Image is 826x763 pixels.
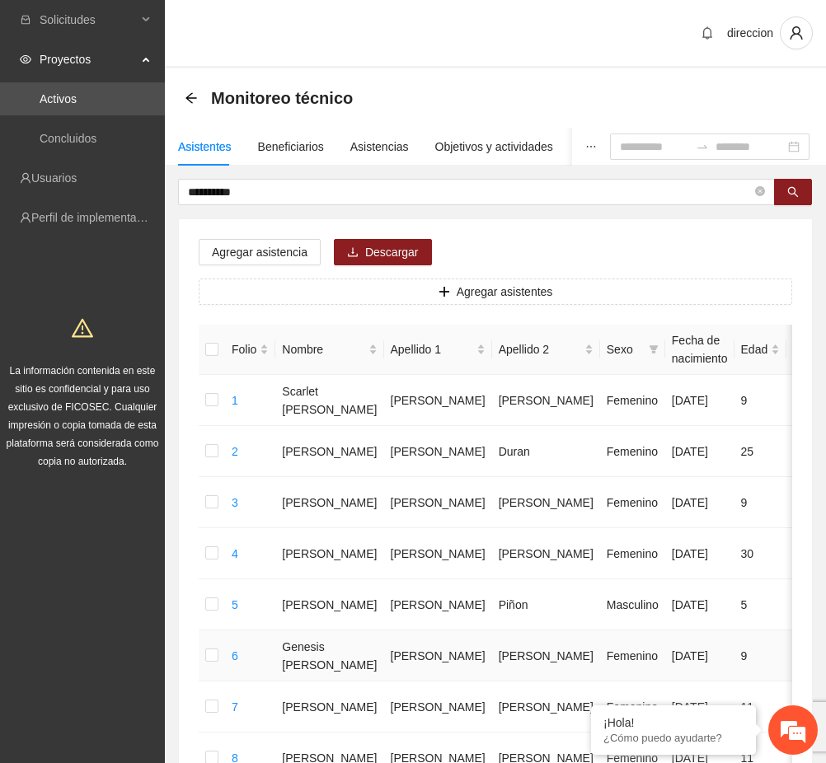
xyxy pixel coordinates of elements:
[600,579,665,630] td: Masculino
[492,630,600,681] td: [PERSON_NAME]
[275,681,383,733] td: [PERSON_NAME]
[178,138,232,156] div: Asistentes
[384,325,492,375] th: Apellido 1
[199,239,321,265] button: Agregar asistencia
[350,138,409,156] div: Asistencias
[665,375,734,426] td: [DATE]
[258,138,324,156] div: Beneficiarios
[734,630,787,681] td: 9
[492,528,600,579] td: [PERSON_NAME]
[492,681,600,733] td: [PERSON_NAME]
[384,375,492,426] td: [PERSON_NAME]
[212,243,307,261] span: Agregar asistencia
[384,426,492,477] td: [PERSON_NAME]
[649,344,659,354] span: filter
[585,141,597,152] span: ellipsis
[275,477,383,528] td: [PERSON_NAME]
[492,375,600,426] td: [PERSON_NAME]
[20,14,31,26] span: inbox
[275,325,383,375] th: Nombre
[40,132,96,145] a: Concluidos
[600,477,665,528] td: Femenino
[40,3,137,36] span: Solicitudes
[232,445,238,458] a: 2
[665,477,734,528] td: [DATE]
[492,579,600,630] td: Piñon
[384,477,492,528] td: [PERSON_NAME]
[600,528,665,579] td: Femenino
[391,340,473,358] span: Apellido 1
[781,26,812,40] span: user
[603,716,744,729] div: ¡Hola!
[232,649,238,662] a: 6
[600,630,665,681] td: Femenino
[665,681,734,733] td: [DATE]
[232,394,238,407] a: 1
[734,528,787,579] td: 30
[282,340,364,358] span: Nombre
[492,426,600,477] td: Duran
[384,579,492,630] td: [PERSON_NAME]
[20,54,31,65] span: eye
[696,140,709,153] span: to
[695,26,720,40] span: bell
[185,91,198,105] div: Back
[665,579,734,630] td: [DATE]
[211,85,353,111] span: Monitoreo técnico
[734,375,787,426] td: 9
[275,528,383,579] td: [PERSON_NAME]
[755,186,765,196] span: close-circle
[384,528,492,579] td: [PERSON_NAME]
[734,477,787,528] td: 9
[665,426,734,477] td: [DATE]
[603,732,744,744] p: ¿Cómo puedo ayudarte?
[755,185,765,200] span: close-circle
[439,286,450,299] span: plus
[734,325,787,375] th: Edad
[492,325,600,375] th: Apellido 2
[334,239,432,265] button: downloadDescargar
[734,579,787,630] td: 5
[600,426,665,477] td: Femenino
[185,91,198,105] span: arrow-left
[384,681,492,733] td: [PERSON_NAME]
[232,496,238,509] a: 3
[741,340,768,358] span: Edad
[232,700,238,714] a: 7
[492,477,600,528] td: [PERSON_NAME]
[607,340,642,358] span: Sexo
[435,138,553,156] div: Objetivos y actividades
[734,426,787,477] td: 25
[40,92,77,105] a: Activos
[694,20,720,46] button: bell
[780,16,813,49] button: user
[645,337,662,362] span: filter
[665,528,734,579] td: [DATE]
[40,43,137,76] span: Proyectos
[225,325,275,375] th: Folio
[734,681,787,733] td: 11
[72,317,93,339] span: warning
[774,179,812,205] button: search
[275,579,383,630] td: [PERSON_NAME]
[572,128,610,166] button: ellipsis
[457,283,553,301] span: Agregar asistentes
[600,681,665,733] td: Femenino
[31,171,77,185] a: Usuarios
[199,279,792,305] button: plusAgregar asistentes
[665,630,734,681] td: [DATE]
[275,426,383,477] td: [PERSON_NAME]
[275,375,383,426] td: Scarlet [PERSON_NAME]
[696,140,709,153] span: swap-right
[665,325,734,375] th: Fecha de nacimiento
[787,186,799,199] span: search
[31,211,160,224] a: Perfil de implementadora
[600,375,665,426] td: Femenino
[232,547,238,560] a: 4
[275,630,383,681] td: Genesis [PERSON_NAME]
[7,365,159,467] span: La información contenida en este sitio es confidencial y para uso exclusivo de FICOSEC. Cualquier...
[232,598,238,611] a: 5
[232,340,256,358] span: Folio
[347,246,359,260] span: download
[384,630,492,681] td: [PERSON_NAME]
